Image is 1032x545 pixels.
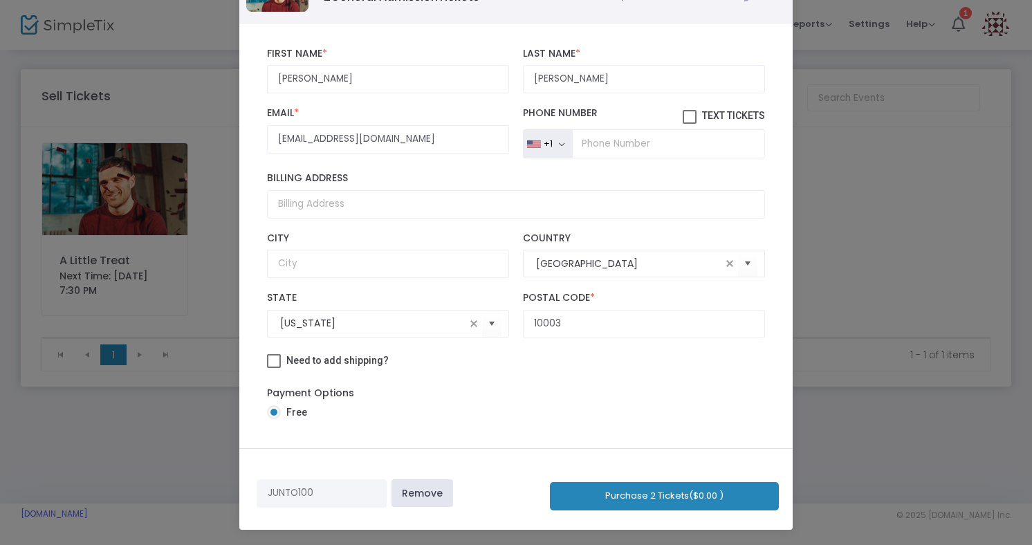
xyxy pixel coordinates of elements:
span: Free [281,405,307,420]
label: Payment Options [267,386,354,400]
label: Last Name [523,48,765,60]
input: Select State [280,316,466,331]
input: First Name [267,65,509,93]
a: Remove [391,479,453,507]
span: Need to add shipping? [286,355,389,366]
input: Postal Code [523,310,765,338]
label: First Name [267,48,509,60]
button: Purchase 2 Tickets($0.00 ) [550,482,779,510]
label: Billing Address [267,172,765,185]
label: Country [523,232,765,245]
input: Select Country [536,257,721,271]
input: City [267,250,509,278]
label: City [267,232,509,245]
button: Select [738,250,757,278]
input: Enter Promo code [257,479,387,508]
span: clear [721,255,738,272]
input: Billing Address [267,190,765,219]
div: +1 [544,138,553,149]
input: Phone Number [572,129,765,158]
label: State [267,292,509,304]
button: Select [482,309,501,338]
input: Last Name [523,65,765,93]
span: Text Tickets [702,110,765,121]
label: Phone Number [523,107,765,124]
label: Email [267,107,509,120]
span: clear [466,315,482,332]
input: Email [267,125,509,154]
label: Postal Code [523,292,765,304]
button: +1 [523,129,572,158]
